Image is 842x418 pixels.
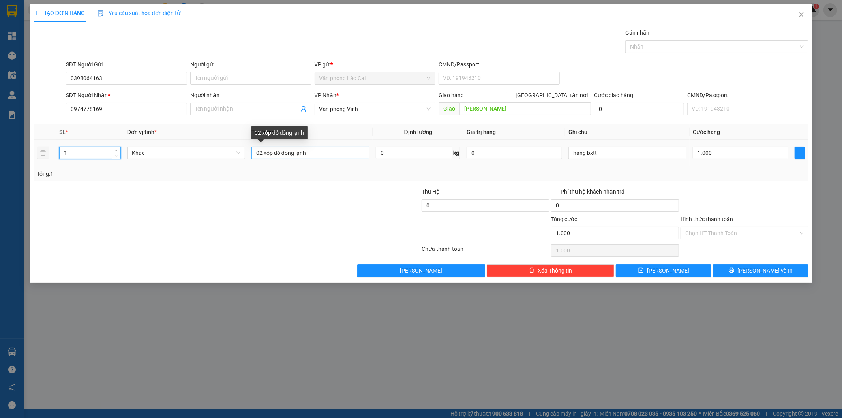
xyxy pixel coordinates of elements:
label: Gán nhãn [625,30,649,36]
div: Chưa thanh toán [421,245,551,258]
div: CMND/Passport [439,60,560,69]
input: Dọc đường [459,102,591,115]
div: 02 xốp đồ đông lạnh [251,126,308,139]
span: Tổng cước [551,216,577,222]
input: Cước giao hàng [594,103,684,115]
span: [GEOGRAPHIC_DATA] tận nơi [512,91,591,100]
span: Cước hàng [693,129,720,135]
b: [DOMAIN_NAME] [105,6,191,19]
div: VP gửi [315,60,436,69]
span: plus [34,10,39,16]
span: Increase Value [112,147,120,153]
span: VP Nhận [315,92,337,98]
span: close [798,11,804,18]
img: icon [98,10,104,17]
button: delete [37,147,49,159]
div: SĐT Người Gửi [66,60,187,69]
span: SL [59,129,66,135]
span: save [638,267,644,274]
span: plus [795,150,805,156]
div: Người gửi [190,60,311,69]
span: Văn phòng Lào Cai [319,72,431,84]
button: Close [790,4,812,26]
button: deleteXóa Thông tin [487,264,615,277]
span: Xóa Thông tin [538,266,572,275]
b: [PERSON_NAME] (Vinh - Sapa) [33,10,118,40]
span: Đơn vị tính [127,129,157,135]
span: TẠO ĐƠN HÀNG [34,10,85,16]
div: CMND/Passport [687,91,808,100]
span: Văn phòng Vinh [319,103,431,115]
span: [PERSON_NAME] và In [737,266,793,275]
button: plus [795,147,805,159]
span: Thu Hộ [422,188,440,195]
input: 0 [467,147,562,159]
span: up [114,148,119,153]
span: Giá trị hàng [467,129,496,135]
button: save[PERSON_NAME] [616,264,711,277]
h1: Giao dọc đường [41,46,146,100]
span: [PERSON_NAME] [400,266,442,275]
span: Yêu cầu xuất hóa đơn điện tử [98,10,181,16]
span: printer [729,267,734,274]
input: VD: Bàn, Ghế [251,147,369,159]
span: Giao [439,102,459,115]
span: delete [529,267,534,274]
span: Định lượng [404,129,432,135]
th: Ghi chú [565,124,690,140]
span: down [114,154,119,158]
span: user-add [300,106,307,112]
div: SĐT Người Nhận [66,91,187,100]
span: kg [452,147,460,159]
button: [PERSON_NAME] [357,264,485,277]
button: printer[PERSON_NAME] và In [713,264,808,277]
div: Người nhận [190,91,311,100]
span: Phí thu hộ khách nhận trả [557,187,628,196]
span: [PERSON_NAME] [647,266,689,275]
h2: F3VRT2KB [4,46,64,59]
span: Khác [132,147,240,159]
span: Decrease Value [112,153,120,159]
input: Ghi Chú [568,147,686,159]
span: Giao hàng [439,92,464,98]
div: Tổng: 1 [37,169,325,178]
label: Cước giao hàng [594,92,633,98]
label: Hình thức thanh toán [681,216,733,222]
